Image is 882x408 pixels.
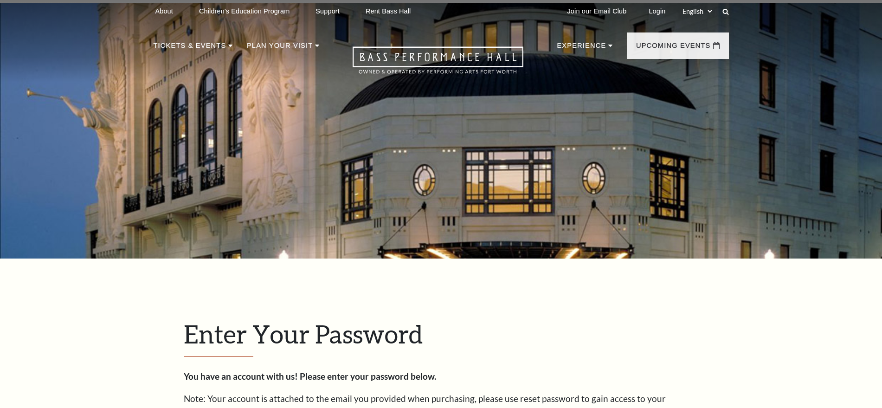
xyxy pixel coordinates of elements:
[184,371,298,382] strong: You have an account with us!
[300,371,436,382] strong: Please enter your password below.
[154,40,226,57] p: Tickets & Events
[184,319,423,349] span: Enter Your Password
[315,7,340,15] p: Support
[557,40,606,57] p: Experience
[199,7,290,15] p: Children's Education Program
[366,7,411,15] p: Rent Bass Hall
[681,7,714,16] select: Select:
[636,40,711,57] p: Upcoming Events
[155,7,173,15] p: About
[247,40,313,57] p: Plan Your Visit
